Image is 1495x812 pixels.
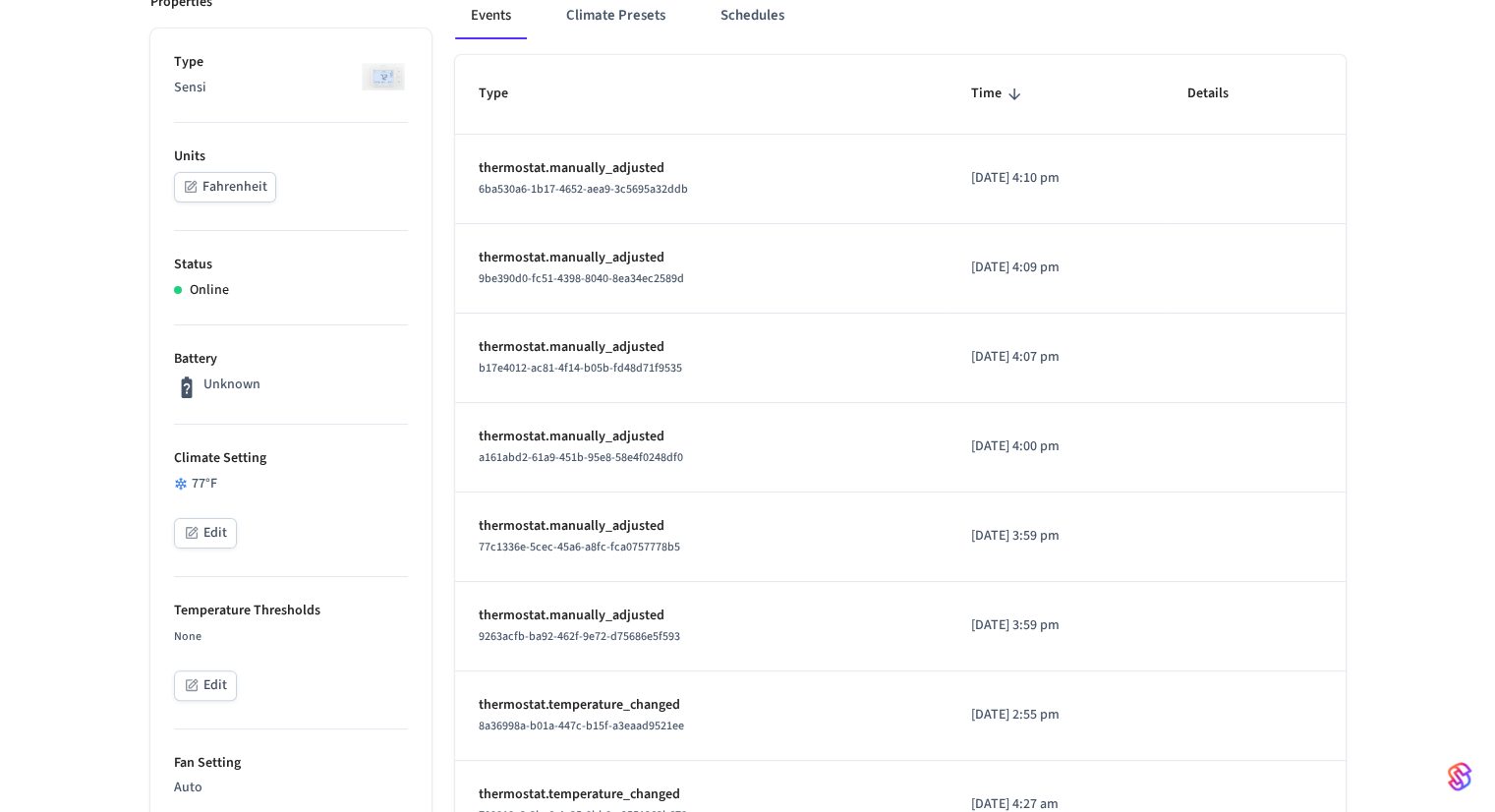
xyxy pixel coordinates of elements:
div: 77 °F [174,474,408,494]
p: Type [174,52,408,73]
p: Auto [174,778,408,798]
p: [DATE] 3:59 pm [971,615,1140,636]
span: Type [479,79,534,109]
p: thermostat.manually_adjusted [479,427,925,447]
p: Units [174,146,408,167]
p: [DATE] 3:59 pm [971,526,1140,547]
p: thermostat.manually_adjusted [479,158,925,179]
button: Edit [174,670,237,701]
p: Sensi [174,78,408,98]
p: [DATE] 2:55 pm [971,705,1140,725]
p: [DATE] 4:07 pm [971,347,1140,368]
span: Details [1187,79,1254,109]
span: 8a36998a-b01a-447c-b15f-a3eaad9521ee [479,718,684,734]
p: thermostat.temperature_changed [479,784,925,805]
p: thermostat.manually_adjusted [479,516,925,537]
img: Sensi Smart Thermostat (White) [359,52,408,101]
p: thermostat.manually_adjusted [479,606,925,626]
img: SeamLogoGradient.69752ec5.svg [1448,761,1471,792]
span: 77c1336e-5cec-45a6-a8fc-fca0757778b5 [479,539,680,555]
p: Unknown [203,375,260,395]
p: Online [190,280,229,301]
button: Edit [174,518,237,549]
p: Temperature Thresholds [174,601,408,621]
p: thermostat.manually_adjusted [479,248,925,268]
span: a161abd2-61a9-451b-95e8-58e4f0248df0 [479,449,683,466]
span: None [174,628,201,645]
span: Time [971,79,1027,109]
p: [DATE] 4:10 pm [971,168,1140,189]
span: b17e4012-ac81-4f14-b05b-fd48d71f9535 [479,360,682,377]
span: 9263acfb-ba92-462f-9e72-d75686e5f593 [479,628,680,645]
p: [DATE] 4:00 pm [971,436,1140,457]
p: thermostat.temperature_changed [479,695,925,716]
p: thermostat.manually_adjusted [479,337,925,358]
button: Fahrenheit [174,172,276,203]
p: Climate Setting [174,448,408,469]
span: 6ba530a6-1b17-4652-aea9-3c5695a32ddb [479,181,688,198]
p: [DATE] 4:09 pm [971,258,1140,278]
p: Status [174,255,408,275]
p: Fan Setting [174,753,408,774]
p: Battery [174,349,408,370]
span: 9be390d0-fc51-4398-8040-8ea34ec2589d [479,270,684,287]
